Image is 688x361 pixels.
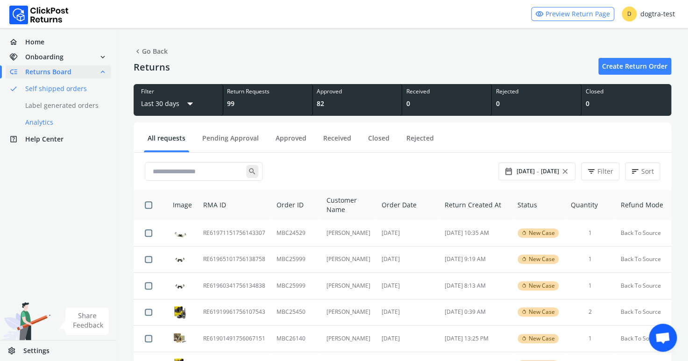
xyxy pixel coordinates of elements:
span: Settings [23,346,50,355]
a: Received [319,134,355,150]
span: close [561,165,569,178]
span: low_priority [9,65,25,78]
span: help_center [9,133,25,146]
a: Create Return Order [598,58,671,75]
td: [DATE] 0:39 AM [439,299,512,326]
img: row_image [173,305,187,319]
img: row_image [173,332,187,346]
td: MBC25999 [271,246,321,273]
div: Approved [317,88,398,95]
div: Filter [141,88,215,95]
th: Return Created At [439,190,512,220]
img: share feedback [58,307,109,335]
td: Back To Source [615,299,671,326]
td: RE61901491756067151 [198,326,271,352]
td: RE61960341756134838 [198,273,271,299]
td: [DATE] 8:13 AM [439,273,512,299]
td: Back To Source [615,246,671,273]
td: [DATE] 13:25 PM [439,326,512,352]
span: home [9,35,25,49]
td: MBC24529 [271,220,321,246]
th: Order ID [271,190,321,220]
span: handshake [9,50,25,64]
td: [PERSON_NAME] [321,273,376,299]
th: Quantity [565,190,615,220]
td: 1 [565,220,615,246]
td: RE61971151756143307 [198,220,271,246]
th: RMA ID [198,190,271,220]
span: New Case [529,282,555,290]
a: homeHome [6,35,111,49]
div: Rejected [496,88,577,95]
td: [DATE] [376,220,439,246]
h4: Returns [134,62,170,73]
td: Back To Source [615,220,671,246]
span: rotate_left [521,229,527,237]
td: 2 [565,299,615,326]
span: New Case [529,255,555,263]
a: Open chat [649,324,677,352]
td: 1 [565,273,615,299]
div: Received [406,88,488,95]
span: [DATE] [517,168,535,175]
td: Back To Source [615,326,671,352]
td: Back To Source [615,273,671,299]
td: [DATE] [376,326,439,352]
td: MBC25999 [271,273,321,299]
span: filter_list [587,165,596,178]
span: sort [631,165,639,178]
img: row_image [173,279,187,293]
span: [DATE] [541,168,559,175]
a: All requests [144,134,189,150]
td: [PERSON_NAME] [321,326,376,352]
td: MBC26140 [271,326,321,352]
div: Closed [585,88,667,95]
a: Pending Approval [199,134,262,150]
span: rotate_left [521,335,527,342]
th: Image [162,190,198,220]
span: Returns Board [25,67,71,77]
span: New Case [529,229,555,237]
td: RE61919961756107543 [198,299,271,326]
a: doneSelf shipped orders [6,82,122,95]
a: Rejected [403,134,438,150]
span: expand_more [99,50,107,64]
span: arrow_drop_down [183,95,197,112]
td: MBC25450 [271,299,321,326]
a: Approved [272,134,310,150]
span: D [622,7,637,21]
span: rotate_left [521,282,527,290]
button: Last 30 daysarrow_drop_down [141,95,197,112]
td: [DATE] [376,273,439,299]
td: [DATE] [376,299,439,326]
a: Label generated orders [6,99,122,112]
span: rotate_left [521,308,527,316]
div: dogtra-test [622,7,675,21]
span: rotate_left [521,255,527,263]
img: row_image [173,252,187,266]
div: 0 [406,99,488,108]
span: - [537,167,539,176]
span: chevron_left [134,45,142,58]
td: [PERSON_NAME] [321,246,376,273]
div: 99 [227,99,309,108]
span: New Case [529,335,555,342]
a: Closed [364,134,393,150]
td: [DATE] 9:19 AM [439,246,512,273]
div: Return Requests [227,88,309,95]
button: sortSort [625,163,660,180]
span: Home [25,37,44,47]
td: RE61965101756138758 [198,246,271,273]
img: row_image [173,226,187,240]
td: 1 [565,326,615,352]
span: search [246,165,258,178]
span: date_range [504,165,513,178]
a: Analytics [6,116,122,129]
span: done [9,82,18,95]
span: settings [7,344,23,357]
div: 0 [496,99,577,108]
div: 82 [317,99,398,108]
a: visibilityPreview Return Page [531,7,614,21]
span: Go Back [134,45,168,58]
th: Customer Name [321,190,376,220]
